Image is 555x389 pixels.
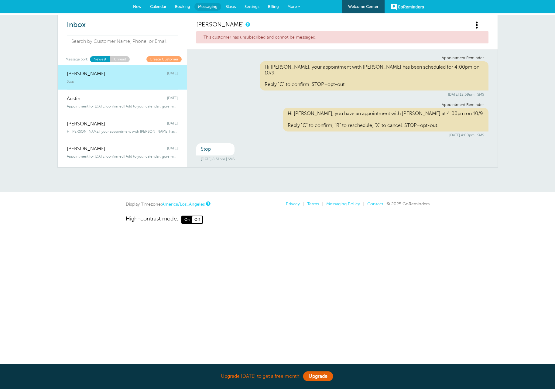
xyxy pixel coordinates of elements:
[126,201,210,207] div: Display Timezone:
[67,36,178,47] input: Search by Customer Name, Phone, or Email
[201,92,484,97] div: [DATE] 12:59pm | SMS
[206,202,210,206] a: This is the timezone being used to display dates and times to you on this device. Click the timez...
[319,201,323,206] li: |
[196,31,488,44] span: This customer has unsubscribed and cannot be messaged.
[194,3,221,11] a: Messaging
[196,143,235,155] div: Stop
[192,216,202,223] span: Off
[110,56,130,62] a: Unread
[260,61,488,91] div: Hi [PERSON_NAME], your appointment with [PERSON_NAME] has been scheduled for 4:00pm on 10/9. Repl...
[300,201,304,206] li: |
[58,65,187,90] a: [PERSON_NAME] [DATE] Stop
[268,4,279,9] span: Billing
[67,96,80,102] span: Austin
[167,71,178,77] span: [DATE]
[58,140,187,165] a: [PERSON_NAME] [DATE] Appointment for [DATE] confirmed! Add to your calendar: goremind
[386,201,430,206] span: © 2025 GoReminders
[245,4,259,9] span: Settings
[198,4,218,9] span: Messaging
[360,201,364,206] li: |
[326,201,360,206] a: Messaging Policy
[67,104,178,108] span: Appointment for [DATE] confirmed! Add to your calendar: goreminde
[133,4,142,9] span: New
[167,96,178,102] span: [DATE]
[126,216,430,224] a: High-contrast mode: On Off
[201,56,484,60] div: Appointment Reminder
[58,90,187,115] a: Austin [DATE] Appointment for [DATE] confirmed! Add to your calendar: goreminde
[90,56,110,62] a: Newest
[225,4,236,9] span: Blasts
[67,121,105,127] span: [PERSON_NAME]
[201,157,484,161] div: [DATE] 8:51pm | SMS
[367,201,383,206] a: Contact
[286,201,300,206] a: Privacy
[162,202,205,206] a: America/Los_Angeles
[303,371,333,381] a: Upgrade
[67,79,74,84] span: Stop
[66,56,88,62] span: Message Sort:
[67,21,178,29] h2: Inbox
[283,108,488,131] div: Hi [PERSON_NAME], you have an appointment with [PERSON_NAME] at 4:00pm on 10/9. Reply "C" to conf...
[67,146,105,152] span: [PERSON_NAME]
[167,121,178,127] span: [DATE]
[67,71,105,77] span: [PERSON_NAME]
[287,4,297,9] span: More
[201,133,484,137] div: [DATE] 4:00pm | SMS
[201,103,484,107] div: Appointment Reminder
[126,370,430,383] div: Upgrade [DATE] to get a free month!
[126,216,178,224] span: High-contrast mode:
[58,115,187,140] a: [PERSON_NAME] [DATE] Hi [PERSON_NAME], your appointment with [PERSON_NAME] has been scheduled for...
[167,146,178,152] span: [DATE]
[67,154,178,159] span: Appointment for [DATE] confirmed! Add to your calendar: goremind
[307,201,319,206] a: Terms
[146,56,182,62] a: Create Customer
[196,21,244,28] a: [PERSON_NAME]
[175,4,190,9] span: Booking
[182,216,192,223] span: On
[150,4,166,9] span: Calendar
[67,129,178,134] span: Hi [PERSON_NAME], your appointment with [PERSON_NAME] has been scheduled for 12:00p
